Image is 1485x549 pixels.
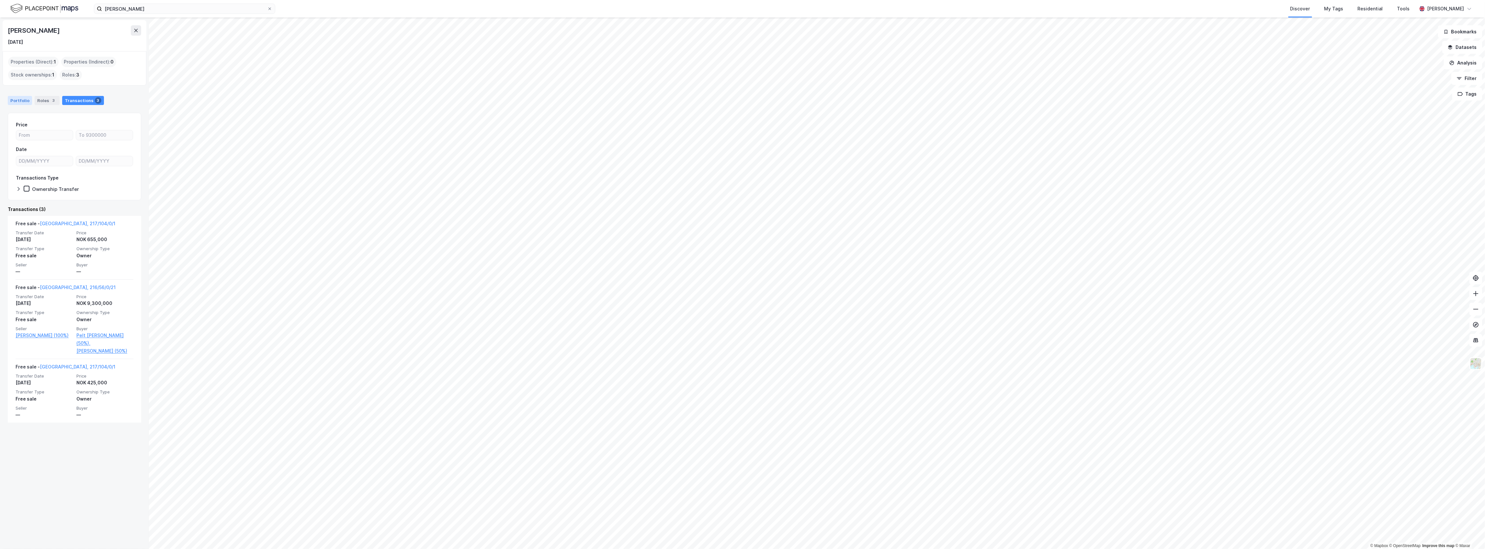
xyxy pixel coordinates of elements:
[1452,88,1482,100] button: Tags
[1470,357,1482,370] img: Z
[52,71,54,79] span: 1
[35,96,60,105] div: Roles
[8,70,57,80] div: Stock ownerships :
[8,205,141,213] div: Transactions (3)
[76,299,133,307] div: NOK 9,300,000
[16,146,27,153] div: Date
[1442,41,1482,54] button: Datasets
[76,71,79,79] span: 3
[1453,518,1485,549] iframe: Chat Widget
[16,174,59,182] div: Transactions Type
[16,156,73,166] input: DD/MM/YYYY
[8,96,32,105] div: Portfolio
[16,268,73,275] div: —
[61,57,116,67] div: Properties (Indirect) :
[76,411,133,419] div: —
[76,252,133,260] div: Owner
[16,299,73,307] div: [DATE]
[102,4,267,14] input: Search by address, cadastre, landlords, tenants or people
[76,379,133,387] div: NOK 425,000
[1324,5,1343,13] div: My Tags
[60,70,82,80] div: Roles :
[16,373,73,379] span: Transfer Date
[16,230,73,236] span: Transfer Date
[16,252,73,260] div: Free sale
[76,326,133,332] span: Buyer
[1397,5,1410,13] div: Tools
[40,221,115,226] a: [GEOGRAPHIC_DATA], 217/104/0/1
[16,294,73,299] span: Transfer Date
[16,389,73,395] span: Transfer Type
[1453,518,1485,549] div: Kontrollprogram for chat
[16,246,73,251] span: Transfer Type
[16,326,73,332] span: Seller
[16,262,73,268] span: Seller
[16,395,73,403] div: Free sale
[16,121,28,129] div: Price
[1451,72,1482,85] button: Filter
[16,411,73,419] div: —
[76,236,133,243] div: NOK 655,000
[1444,56,1482,69] button: Analysis
[95,97,101,104] div: 3
[76,310,133,315] span: Ownership Type
[8,25,61,36] div: [PERSON_NAME]
[16,316,73,323] div: Free sale
[1358,5,1383,13] div: Residential
[76,389,133,395] span: Ownership Type
[8,57,59,67] div: Properties (Direct) :
[16,363,115,373] div: Free sale -
[1423,543,1455,548] a: Improve this map
[76,130,133,140] input: To 9300000
[76,294,133,299] span: Price
[76,316,133,323] div: Owner
[76,332,133,347] a: Pelt [PERSON_NAME] (50%),
[54,58,56,66] span: 1
[1370,543,1388,548] a: Mapbox
[16,130,73,140] input: From
[76,230,133,236] span: Price
[76,373,133,379] span: Price
[1438,25,1482,38] button: Bookmarks
[1427,5,1464,13] div: [PERSON_NAME]
[76,156,133,166] input: DD/MM/YYYY
[16,284,116,294] div: Free sale -
[16,379,73,387] div: [DATE]
[51,97,57,104] div: 3
[76,347,133,355] a: [PERSON_NAME] (50%)
[16,310,73,315] span: Transfer Type
[16,405,73,411] span: Seller
[16,220,115,230] div: Free sale -
[62,96,104,105] div: Transactions
[1389,543,1421,548] a: OpenStreetMap
[40,285,116,290] a: [GEOGRAPHIC_DATA], 216/56/0/21
[1290,5,1310,13] div: Discover
[8,38,23,46] div: [DATE]
[76,262,133,268] span: Buyer
[76,395,133,403] div: Owner
[16,332,73,339] a: [PERSON_NAME] (100%)
[16,236,73,243] div: [DATE]
[40,364,115,369] a: [GEOGRAPHIC_DATA], 217/104/0/1
[76,246,133,251] span: Ownership Type
[32,186,79,192] div: Ownership Transfer
[76,268,133,275] div: —
[76,405,133,411] span: Buyer
[110,58,114,66] span: 0
[10,3,78,14] img: logo.f888ab2527a4732fd821a326f86c7f29.svg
